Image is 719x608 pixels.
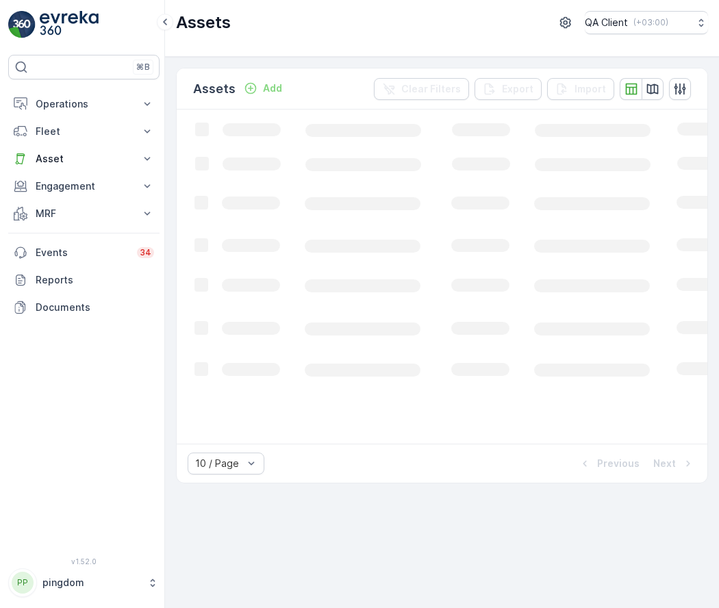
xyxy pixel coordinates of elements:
[8,557,160,566] span: v 1.52.0
[36,125,132,138] p: Fleet
[36,97,132,111] p: Operations
[36,301,154,314] p: Documents
[577,455,641,472] button: Previous
[8,173,160,200] button: Engagement
[652,455,696,472] button: Next
[8,568,160,597] button: PPpingdom
[597,457,640,470] p: Previous
[36,207,132,220] p: MRF
[585,11,708,34] button: QA Client(+03:00)
[475,78,542,100] button: Export
[193,79,236,99] p: Assets
[8,90,160,118] button: Operations
[40,11,99,38] img: logo_light-DOdMpM7g.png
[42,576,140,590] p: pingdom
[401,82,461,96] p: Clear Filters
[263,81,282,95] p: Add
[36,179,132,193] p: Engagement
[238,80,288,97] button: Add
[653,457,676,470] p: Next
[502,82,533,96] p: Export
[36,273,154,287] p: Reports
[374,78,469,100] button: Clear Filters
[140,247,151,258] p: 34
[8,118,160,145] button: Fleet
[575,82,606,96] p: Import
[8,239,160,266] a: Events34
[547,78,614,100] button: Import
[8,11,36,38] img: logo
[36,152,132,166] p: Asset
[8,294,160,321] a: Documents
[8,200,160,227] button: MRF
[136,62,150,73] p: ⌘B
[36,246,129,259] p: Events
[12,572,34,594] div: PP
[633,17,668,28] p: ( +03:00 )
[8,145,160,173] button: Asset
[176,12,231,34] p: Assets
[8,266,160,294] a: Reports
[585,16,628,29] p: QA Client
